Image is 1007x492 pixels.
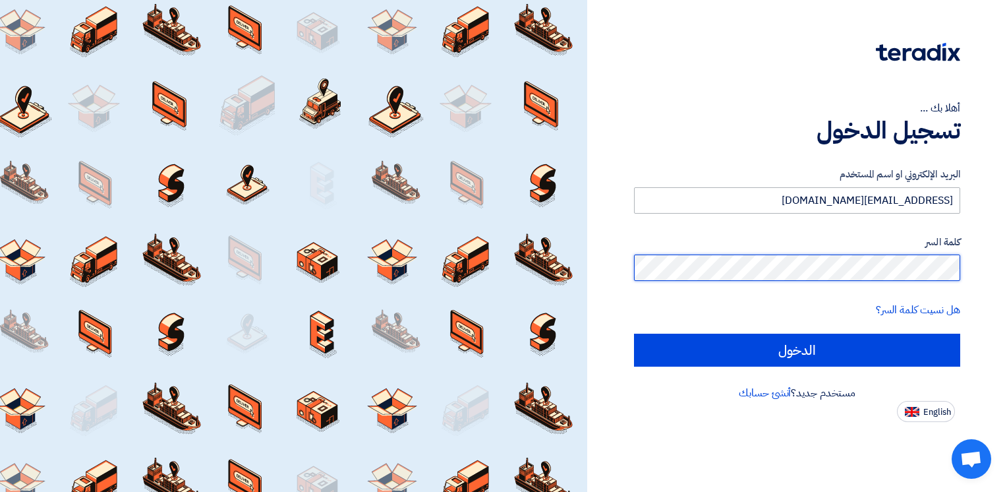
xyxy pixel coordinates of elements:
img: Teradix logo [876,43,960,61]
label: كلمة السر [634,235,960,250]
input: أدخل بريد العمل الإلكتروني او اسم المستخدم الخاص بك ... [634,187,960,214]
span: English [923,408,951,417]
a: أنشئ حسابك [739,385,791,401]
div: مستخدم جديد؟ [634,385,960,401]
input: الدخول [634,334,960,367]
img: en-US.png [905,407,919,417]
a: هل نسيت كلمة السر؟ [876,302,960,318]
label: البريد الإلكتروني او اسم المستخدم [634,167,960,182]
div: أهلا بك ... [634,100,960,116]
div: Open chat [952,439,991,479]
h1: تسجيل الدخول [634,116,960,145]
button: English [897,401,955,422]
